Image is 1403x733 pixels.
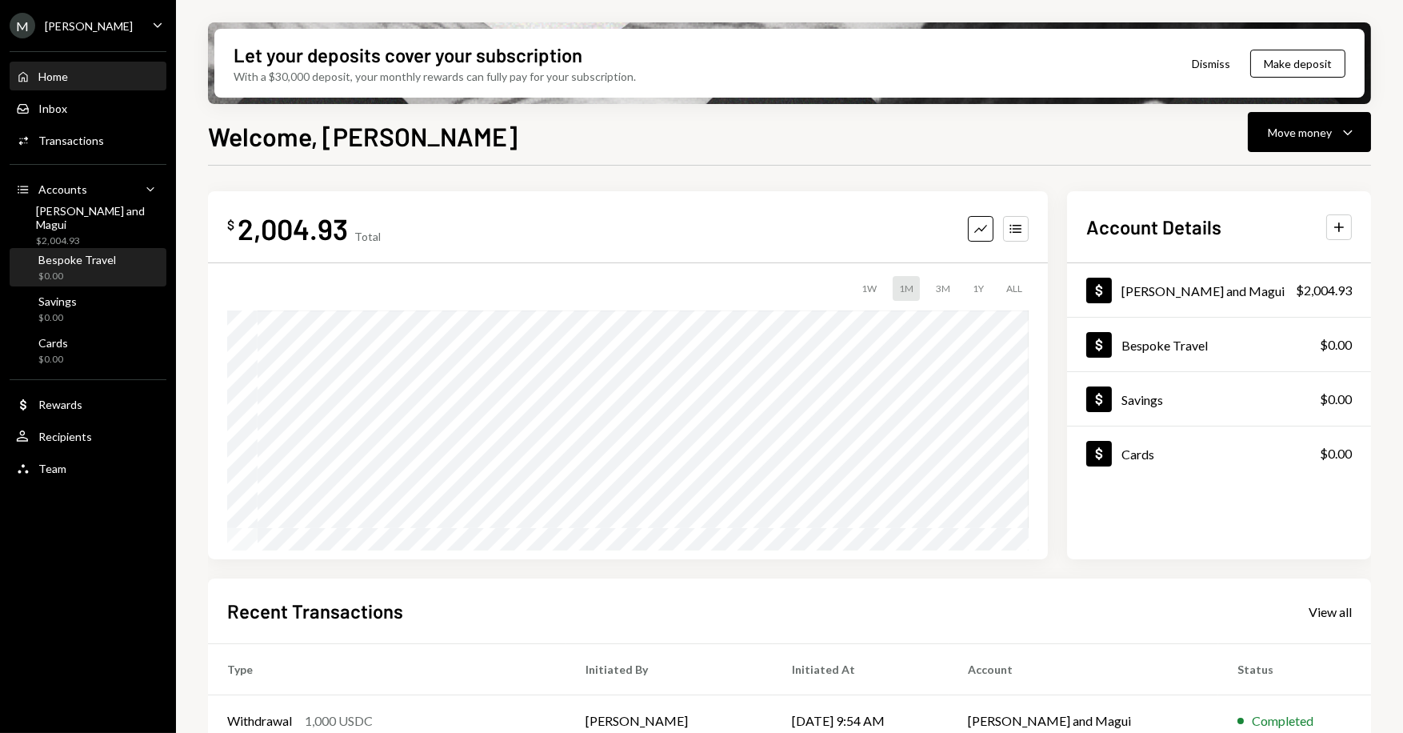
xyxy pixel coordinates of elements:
div: [PERSON_NAME] and Magui [1121,283,1285,298]
div: 3M [929,276,957,301]
div: Team [38,462,66,475]
a: Bespoke Travel$0.00 [1067,318,1371,371]
a: Inbox [10,94,166,122]
div: With a $30,000 deposit, your monthly rewards can fully pay for your subscription. [234,68,636,85]
div: Bespoke Travel [1121,338,1208,353]
div: M [10,13,35,38]
button: Dismiss [1172,45,1250,82]
div: Withdrawal [227,711,292,731]
a: Home [10,62,166,90]
div: Completed [1252,711,1313,731]
h2: Account Details [1086,214,1221,240]
div: 1M [893,276,920,301]
th: Status [1218,644,1371,695]
a: Recipients [10,422,166,451]
th: Initiated At [773,644,948,695]
div: Inbox [38,102,67,115]
div: 1W [855,276,883,301]
a: Cards$0.00 [10,331,166,370]
th: Initiated By [566,644,773,695]
a: View all [1309,603,1352,620]
a: Cards$0.00 [1067,427,1371,480]
a: Team [10,454,166,483]
div: Let your deposits cover your subscription [234,42,582,68]
div: Home [38,70,68,83]
a: Savings$0.00 [10,290,166,328]
div: $ [227,217,234,233]
div: Savings [1121,392,1163,407]
div: 1Y [966,276,990,301]
div: Recipients [38,430,92,443]
a: Accounts [10,174,166,203]
div: Cards [1121,447,1154,462]
div: $2,004.93 [36,234,160,248]
th: Type [208,644,566,695]
div: $0.00 [38,270,116,283]
a: Transactions [10,126,166,154]
div: $0.00 [1320,444,1352,463]
div: Rewards [38,398,82,411]
h2: Recent Transactions [227,598,403,624]
a: Savings$0.00 [1067,372,1371,426]
a: Bespoke Travel$0.00 [10,248,166,286]
div: Accounts [38,182,87,196]
button: Move money [1248,112,1371,152]
div: Bespoke Travel [38,253,116,266]
div: [PERSON_NAME] [45,19,133,33]
div: Savings [38,294,77,308]
div: Transactions [38,134,104,147]
div: $0.00 [38,311,77,325]
a: [PERSON_NAME] and Magui$2,004.93 [10,206,166,245]
div: Cards [38,336,68,350]
h1: Welcome, [PERSON_NAME] [208,120,518,152]
div: $2,004.93 [1296,281,1352,300]
div: ALL [1000,276,1029,301]
div: 2,004.93 [238,210,348,246]
th: Account [949,644,1218,695]
button: Make deposit [1250,50,1345,78]
div: [PERSON_NAME] and Magui [36,204,160,231]
a: [PERSON_NAME] and Magui$2,004.93 [1067,263,1371,317]
div: Total [354,230,381,243]
div: $0.00 [1320,390,1352,409]
div: $0.00 [1320,335,1352,354]
div: Move money [1268,124,1332,141]
div: 1,000 USDC [305,711,373,731]
a: Rewards [10,390,166,419]
div: $0.00 [38,353,68,366]
div: View all [1309,604,1352,620]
